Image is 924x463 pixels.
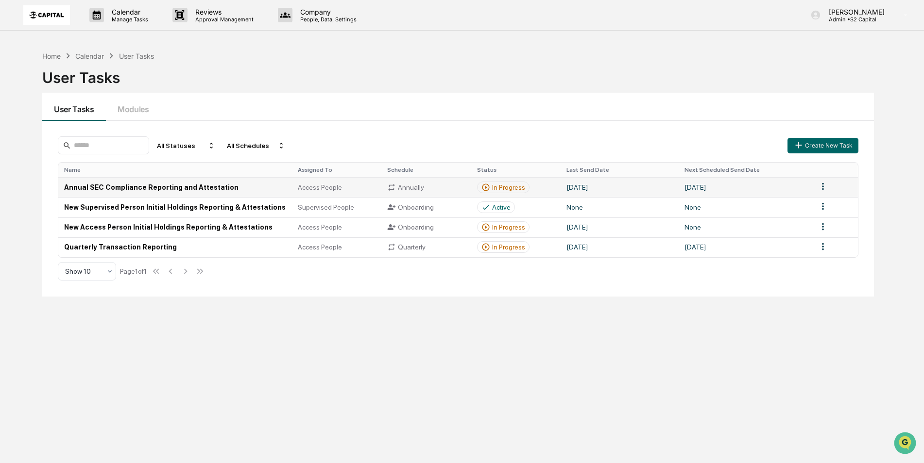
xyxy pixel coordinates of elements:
[387,223,465,231] div: Onboarding
[679,163,811,177] th: Next Scheduled Send Date
[58,217,292,237] td: New Access Person Initial Holdings Reporting & Attestations
[70,123,78,131] div: 🗄️
[387,243,465,251] div: Quarterly
[19,122,63,132] span: Preclearance
[119,52,154,60] div: User Tasks
[120,267,147,275] div: Page 1 of 1
[106,93,161,121] button: Modules
[58,237,292,257] td: Quarterly Transaction Reporting
[58,163,292,177] th: Name
[42,52,61,60] div: Home
[381,163,471,177] th: Schedule
[387,203,465,212] div: Onboarding
[679,217,811,237] td: None
[787,138,858,153] button: Create New Task
[42,61,874,86] div: User Tasks
[10,123,17,131] div: 🖐️
[104,8,153,16] p: Calendar
[821,16,890,23] p: Admin • S2 Capital
[223,138,289,153] div: All Schedules
[561,177,679,197] td: [DATE]
[561,217,679,237] td: [DATE]
[80,122,120,132] span: Attestations
[298,203,354,211] span: Supervised People
[298,223,342,231] span: Access People
[165,77,177,89] button: Start new chat
[6,137,65,154] a: 🔎Data Lookup
[153,138,219,153] div: All Statuses
[23,5,70,25] img: logo
[821,8,890,16] p: [PERSON_NAME]
[679,237,811,257] td: [DATE]
[33,74,159,84] div: Start new chat
[561,197,679,217] td: None
[679,177,811,197] td: [DATE]
[561,237,679,257] td: [DATE]
[42,93,106,121] button: User Tasks
[561,163,679,177] th: Last Send Date
[58,177,292,197] td: Annual SEC Compliance Reporting and Attestation
[104,16,153,23] p: Manage Tasks
[188,8,258,16] p: Reviews
[298,243,342,251] span: Access People
[97,165,118,172] span: Pylon
[471,163,561,177] th: Status
[10,20,177,36] p: How can we help?
[893,431,919,457] iframe: Open customer support
[6,118,67,136] a: 🖐️Preclearance
[679,197,811,217] td: None
[58,197,292,217] td: New Supervised Person Initial Holdings Reporting & Attestations
[492,183,525,191] div: In Progress
[492,223,525,231] div: In Progress
[10,74,27,92] img: 1746055101610-c473b297-6a78-478c-a979-82029cc54cd1
[492,243,525,251] div: In Progress
[298,183,342,191] span: Access People
[492,203,511,211] div: Active
[292,16,361,23] p: People, Data, Settings
[33,84,123,92] div: We're available if you need us!
[75,52,104,60] div: Calendar
[387,183,465,192] div: Annually
[68,164,118,172] a: Powered byPylon
[292,8,361,16] p: Company
[10,142,17,149] div: 🔎
[19,141,61,150] span: Data Lookup
[67,118,124,136] a: 🗄️Attestations
[292,163,381,177] th: Assigned To
[188,16,258,23] p: Approval Management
